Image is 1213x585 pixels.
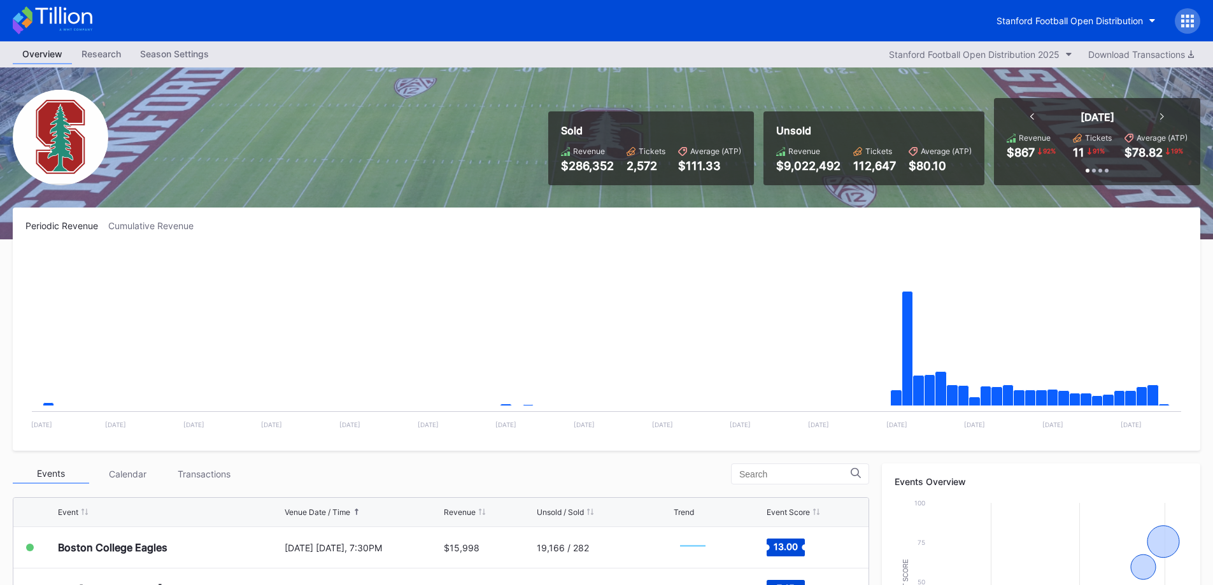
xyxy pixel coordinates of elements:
[678,159,741,173] div: $111.33
[627,159,665,173] div: 2,572
[418,421,439,428] text: [DATE]
[853,159,896,173] div: 112,647
[25,220,108,231] div: Periodic Revenue
[166,464,242,484] div: Transactions
[72,45,131,63] div: Research
[883,46,1079,63] button: Stanford Football Open Distribution 2025
[444,507,476,517] div: Revenue
[690,146,741,156] div: Average (ATP)
[1082,46,1200,63] button: Download Transactions
[987,9,1165,32] button: Stanford Football Open Distribution
[639,146,665,156] div: Tickets
[89,464,166,484] div: Calendar
[131,45,218,63] div: Season Settings
[537,542,589,553] div: 19,166 / 282
[339,421,360,428] text: [DATE]
[495,421,516,428] text: [DATE]
[1042,146,1057,156] div: 92 %
[537,507,584,517] div: Unsold / Sold
[674,532,712,563] svg: Chart title
[865,146,892,156] div: Tickets
[1091,146,1106,156] div: 91 %
[261,421,282,428] text: [DATE]
[1088,49,1194,60] div: Download Transactions
[1081,111,1114,123] div: [DATE]
[1085,133,1112,143] div: Tickets
[285,542,441,553] div: [DATE] [DATE], 7:30PM
[561,159,614,173] div: $286,352
[909,159,972,173] div: $80.10
[652,421,673,428] text: [DATE]
[183,421,204,428] text: [DATE]
[776,159,841,173] div: $9,022,492
[1019,133,1051,143] div: Revenue
[72,45,131,64] a: Research
[13,45,72,64] a: Overview
[1121,421,1142,428] text: [DATE]
[573,146,605,156] div: Revenue
[964,421,985,428] text: [DATE]
[895,476,1188,487] div: Events Overview
[1124,146,1163,159] div: $78.82
[1007,146,1035,159] div: $867
[776,124,972,137] div: Unsold
[997,15,1143,26] div: Stanford Football Open Distribution
[788,146,820,156] div: Revenue
[774,541,798,552] text: 13.00
[31,421,52,428] text: [DATE]
[285,507,350,517] div: Venue Date / Time
[1170,146,1184,156] div: 19 %
[674,507,694,517] div: Trend
[561,124,741,137] div: Sold
[105,421,126,428] text: [DATE]
[444,542,479,553] div: $15,998
[131,45,218,64] a: Season Settings
[58,507,78,517] div: Event
[739,469,851,479] input: Search
[13,464,89,484] div: Events
[918,539,925,546] text: 75
[13,90,108,185] img: Stanford_Football_Secondary.png
[886,421,907,428] text: [DATE]
[808,421,829,428] text: [DATE]
[921,146,972,156] div: Average (ATP)
[889,49,1060,60] div: Stanford Football Open Distribution 2025
[730,421,751,428] text: [DATE]
[767,507,810,517] div: Event Score
[1137,133,1188,143] div: Average (ATP)
[574,421,595,428] text: [DATE]
[25,247,1188,438] svg: Chart title
[1042,421,1063,428] text: [DATE]
[108,220,204,231] div: Cumulative Revenue
[914,499,925,507] text: 100
[58,541,167,554] div: Boston College Eagles
[1073,146,1084,159] div: 11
